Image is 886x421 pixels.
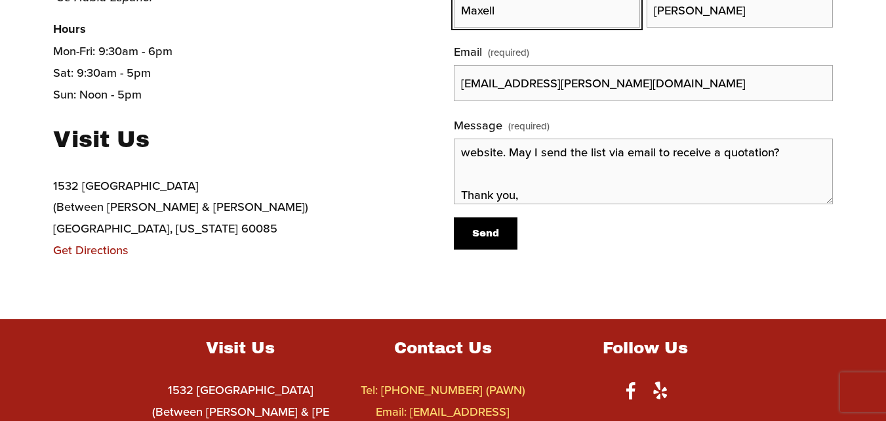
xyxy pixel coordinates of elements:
a: Tel: [PHONE_NUMBER] (PAWN) [361,379,525,401]
strong: Hours [53,20,86,37]
h4: Follow Us [555,337,736,359]
span: Message [454,114,502,136]
span: Email [454,41,482,62]
p: Mon-Fri: 9:30am - 6pm Sat: 9:30am - 5pm Sun: Noon - 5pm [53,18,365,104]
a: Get Directions [53,241,129,258]
a: Yelp [651,382,669,400]
h4: Contact Us [353,337,533,359]
button: SendSend [454,217,517,250]
span: (required) [508,117,550,135]
a: Facebook [622,382,640,400]
p: 1532 [GEOGRAPHIC_DATA] (Between [PERSON_NAME] & [PERSON_NAME]) [GEOGRAPHIC_DATA], [US_STATE] 60085 [53,175,365,261]
h4: Visit Us [151,337,331,359]
h3: Visit Us [53,125,365,155]
textarea: Dear Sales, I am interested in some items but am unable to check out on your website. May I send ... [454,139,832,204]
span: (required) [488,43,529,61]
span: Send [472,228,499,238]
